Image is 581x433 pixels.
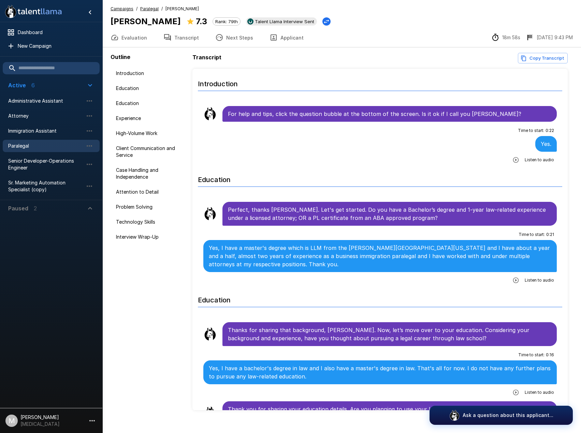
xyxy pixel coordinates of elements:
[111,97,190,109] div: Education
[213,19,240,24] span: Rank: 79th
[102,28,155,47] button: Evaluation
[116,115,184,122] span: Experience
[116,204,184,210] span: Problem Solving
[518,352,544,358] span: Time to start :
[525,277,554,284] span: Listen to audio
[203,107,217,121] img: llama_clean.png
[116,70,184,77] span: Introduction
[192,54,221,61] b: Transcript
[116,219,184,225] span: Technology Skills
[449,410,460,421] img: logo_glasses@2x.png
[209,364,551,380] p: Yes, I have a bachelor's degree in law and I also have a master's degree in law. That's all for n...
[116,85,184,92] span: Education
[541,140,551,148] p: Yes.
[161,5,163,12] span: /
[491,33,520,42] div: The time between starting and completing the interview
[203,406,217,420] img: llama_clean.png
[111,127,190,139] div: High-Volume Work
[111,186,190,198] div: Attention to Detail
[111,16,181,26] b: [PERSON_NAME]
[116,234,184,240] span: Interview Wrap-Up
[111,54,130,60] b: Outline
[111,82,190,94] div: Education
[111,112,190,124] div: Experience
[502,34,520,41] p: 18m 58s
[203,207,217,221] img: llama_clean.png
[246,17,317,26] div: View profile in UKG
[209,244,551,268] p: Yes, I have a master's degree which is LLM from the [PERSON_NAME][GEOGRAPHIC_DATA][US_STATE] and ...
[116,145,184,159] span: Client Communication and Service
[228,405,551,421] p: Thank you for sharing your education details. Are you planning to use your law degrees in your ne...
[111,201,190,213] div: Problem Solving
[111,216,190,228] div: Technology Skills
[198,289,562,307] h6: Education
[111,142,190,161] div: Client Communication and Service
[261,28,312,47] button: Applicant
[111,164,190,183] div: Case Handling and Independence
[111,6,133,11] u: Campaigns
[518,53,568,63] button: Copy transcript
[247,18,253,25] img: ukg_logo.jpeg
[155,28,207,47] button: Transcript
[116,100,184,107] span: Education
[116,189,184,195] span: Attention to Detail
[546,231,554,238] span: 0 : 21
[111,231,190,243] div: Interview Wrap-Up
[228,326,551,342] p: Thanks for sharing that background, [PERSON_NAME]. Now, let’s move over to your education. Consid...
[546,352,554,358] span: 0 : 16
[228,206,551,222] p: Perfect, thanks [PERSON_NAME]. Let's get started. Do you have a Bachelor’s degree and 1-year law-...
[198,73,562,91] h6: Introduction
[322,17,331,26] button: Change Stage
[430,406,573,425] button: Ask a question about this applicant...
[136,5,137,12] span: /
[198,169,562,187] h6: Education
[252,19,317,24] span: Talent Llama Interview Sent
[463,412,553,419] p: Ask a question about this applicant...
[519,231,545,238] span: Time to start :
[525,389,554,396] span: Listen to audio
[165,5,199,12] span: [PERSON_NAME]
[518,127,544,134] span: Time to start :
[111,67,190,79] div: Introduction
[537,34,573,41] p: [DATE] 9:43 PM
[546,127,554,134] span: 0 : 22
[140,6,159,11] u: Paralegal
[525,156,554,163] span: Listen to audio
[203,327,217,341] img: llama_clean.png
[228,110,551,118] p: For help and tips, click the question bubble at the bottom of the screen. Is it ok if I call you ...
[526,33,573,42] div: The date and time when the interview was completed
[196,16,207,26] b: 7.3
[116,130,184,137] span: High-Volume Work
[116,167,184,180] span: Case Handling and Independence
[207,28,261,47] button: Next Steps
